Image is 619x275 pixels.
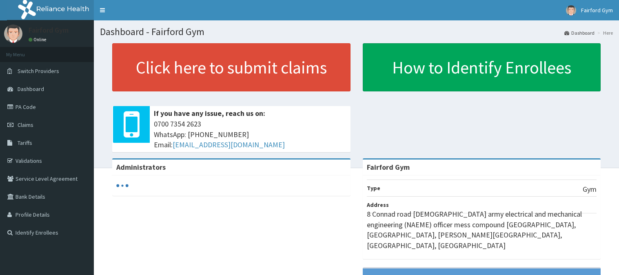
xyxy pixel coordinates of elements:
[564,29,595,36] a: Dashboard
[18,85,44,93] span: Dashboard
[583,184,597,195] p: Gym
[367,184,380,192] b: Type
[18,67,59,75] span: Switch Providers
[29,27,69,34] p: Fairford Gym
[154,109,265,118] b: If you have any issue, reach us on:
[4,24,22,43] img: User Image
[363,43,601,91] a: How to Identify Enrollees
[173,140,285,149] a: [EMAIL_ADDRESS][DOMAIN_NAME]
[18,121,33,129] span: Claims
[581,7,613,14] span: Fairford Gym
[595,29,613,36] li: Here
[154,119,346,150] span: 0700 7354 2623 WhatsApp: [PHONE_NUMBER] Email:
[116,180,129,192] svg: audio-loading
[100,27,613,37] h1: Dashboard - Fairford Gym
[367,201,389,208] b: Address
[18,139,32,146] span: Tariffs
[367,209,597,251] p: 8 Connad road [DEMOGRAPHIC_DATA] army electrical and mechanical engineering (NAEME) officer mess ...
[29,37,48,42] a: Online
[367,162,410,172] strong: Fairford Gym
[112,43,351,91] a: Click here to submit claims
[566,5,576,16] img: User Image
[116,162,166,172] b: Administrators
